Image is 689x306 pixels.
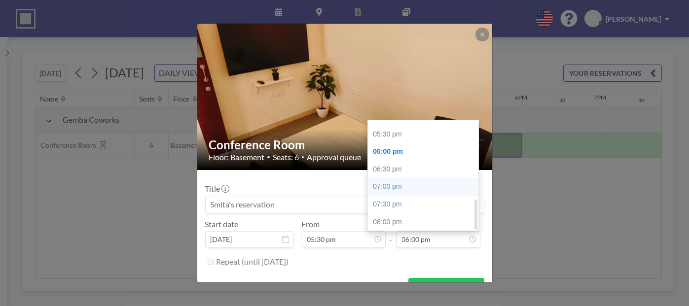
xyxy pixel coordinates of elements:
[209,137,481,152] h2: Conference Room
[206,196,484,213] input: Smita's reservation
[302,219,320,229] label: From
[368,161,483,178] div: 06:30 pm
[390,223,393,244] span: -
[205,219,239,229] label: Start date
[302,154,305,160] span: •
[273,152,299,162] span: Seats: 6
[368,178,483,196] div: 07:00 pm
[209,152,265,162] span: Floor: Basement
[217,257,289,267] label: Repeat (until [DATE])
[267,153,271,161] span: •
[368,213,483,231] div: 08:00 pm
[205,184,228,194] label: Title
[368,126,483,143] div: 05:30 pm
[368,196,483,213] div: 07:30 pm
[408,278,484,295] button: BOOKING REQUEST
[307,152,362,162] span: Approval queue
[368,143,483,161] div: 06:00 pm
